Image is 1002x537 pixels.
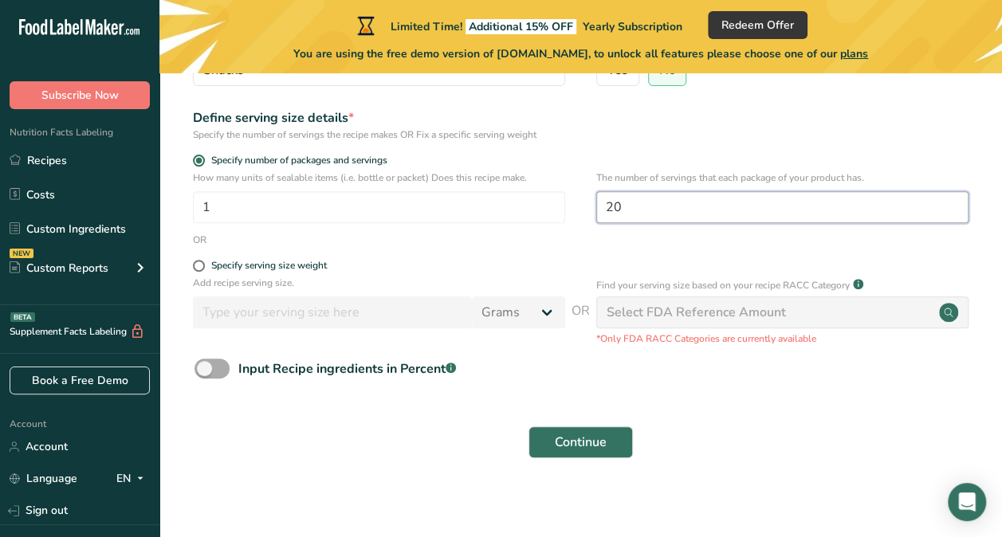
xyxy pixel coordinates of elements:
[596,171,969,185] p: The number of servings that each package of your product has.
[607,303,786,322] div: Select FDA Reference Amount
[555,433,607,452] span: Continue
[10,366,150,394] a: Book a Free Demo
[583,19,682,34] span: Yearly Subscription
[10,312,35,322] div: BETA
[354,16,682,35] div: Limited Time!
[466,19,576,34] span: Additional 15% OFF
[10,464,77,492] a: Language
[293,45,868,62] span: You are using the free demo version of [DOMAIN_NAME], to unlock all features please choose one of...
[708,11,807,39] button: Redeem Offer
[10,81,150,109] button: Subscribe Now
[116,469,150,488] div: EN
[193,233,206,247] div: OR
[193,171,565,185] p: How many units of sealable items (i.e. bottle or packet) Does this recipe make.
[193,127,565,142] div: Specify the number of servings the recipe makes OR Fix a specific serving weight
[238,359,456,378] div: Input Recipe ingredients in Percent
[840,46,868,61] span: plans
[529,426,633,458] button: Continue
[658,62,675,78] span: No
[596,278,850,292] p: Find your serving size based on your recipe RACC Category
[193,276,565,290] p: Add recipe serving size.
[572,301,590,346] span: OR
[596,331,969,346] p: *Only FDA RACC Categories are currently available
[211,260,327,272] div: Specify serving size weight
[41,87,119,104] span: Subscribe Now
[193,108,565,127] div: Define serving size details
[10,249,33,258] div: NEW
[607,62,628,78] span: Yes
[205,155,387,167] span: Specify number of packages and servings
[948,483,986,521] div: Open Intercom Messenger
[193,296,472,328] input: Type your serving size here
[721,17,794,33] span: Redeem Offer
[10,260,108,276] div: Custom Reports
